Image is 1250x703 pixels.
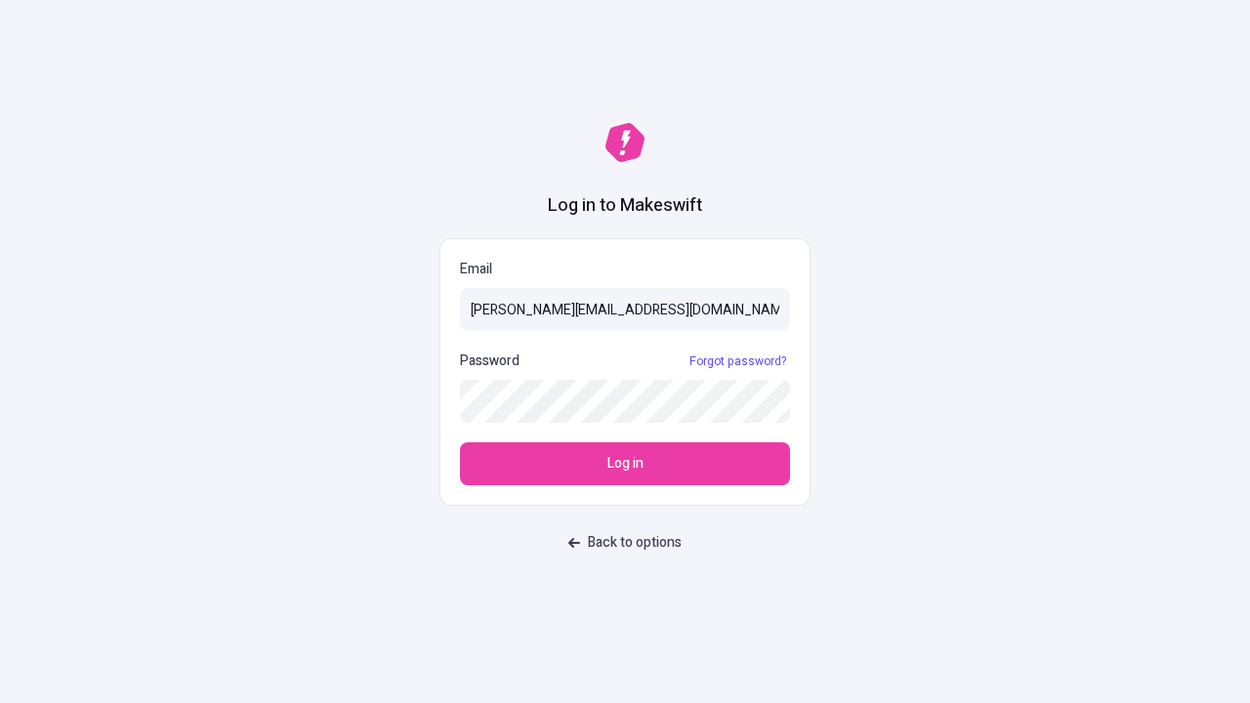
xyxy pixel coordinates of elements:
[588,532,682,554] span: Back to options
[460,442,790,485] button: Log in
[460,351,520,372] p: Password
[460,259,790,280] p: Email
[557,525,693,560] button: Back to options
[460,288,790,331] input: Email
[607,453,644,475] span: Log in
[548,193,702,219] h1: Log in to Makeswift
[686,353,790,369] a: Forgot password?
